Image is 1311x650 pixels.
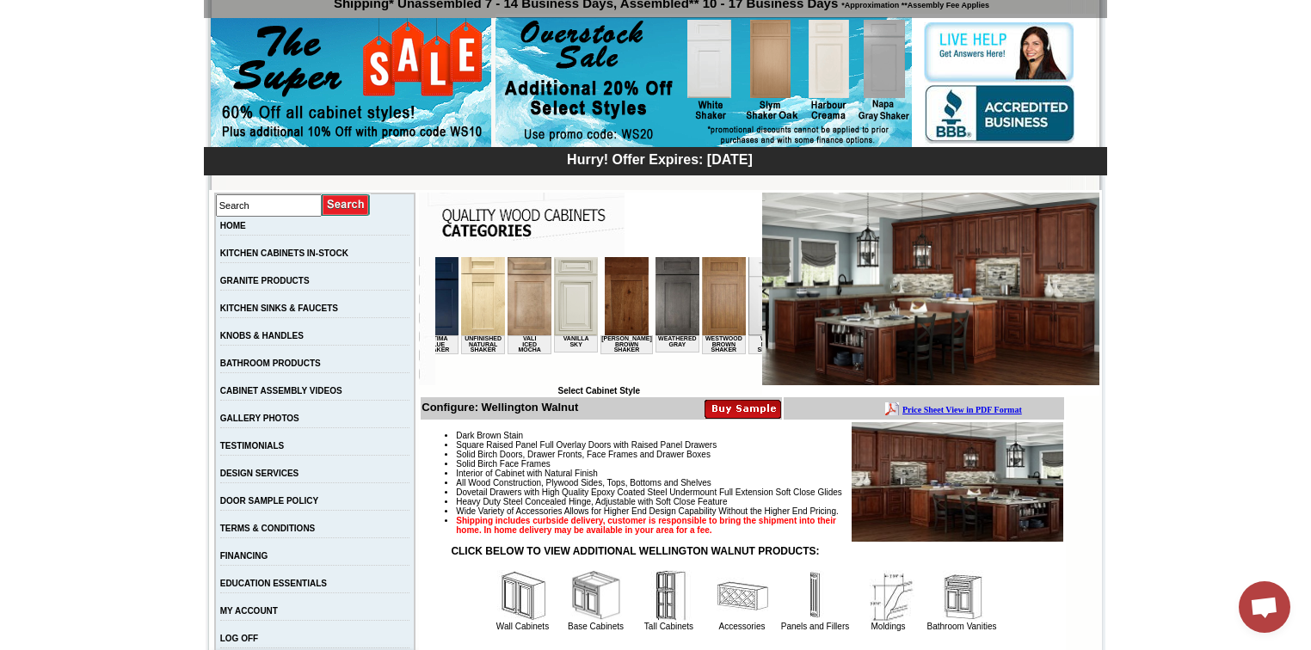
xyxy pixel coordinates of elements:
[3,4,16,18] img: pdf.png
[116,48,119,49] img: spacer.gif
[322,193,371,217] input: Submit
[220,331,304,340] a: KNOBS & HANDLES
[311,48,313,49] img: spacer.gif
[456,516,836,535] strong: Shipping includes curbside delivery, customer is responsible to bring the shipment into their hom...
[456,506,838,516] span: Wide Variety of Accessories Allows for Higher End Design Capability Without the Higher End Pricing.
[267,78,311,97] td: Westwood Brown Shaker
[220,469,299,478] a: DESIGN SERVICES
[781,622,849,631] a: Panels and Fillers
[26,78,70,97] td: Unfinished Natural Shaker
[165,78,218,97] td: [PERSON_NAME] Brown Shaker
[456,440,717,450] span: Square Raised Panel Full Overlay Doors with Raised Panel Drawers
[220,248,348,258] a: KITCHEN CABINETS IN-STOCK
[435,257,762,386] iframe: Browser incompatible
[456,450,711,459] span: Solid Birch Doors, Drawer Fronts, Face Frames and Drawer Boxes
[717,570,768,622] img: Accessories
[570,570,622,622] img: Base Cabinets
[451,545,819,557] strong: CLICK BELOW TO VIEW ADDITIONAL WELLINGTON WALNUT PRODUCTS:
[790,570,841,622] img: Panels and Fillers
[456,487,842,497] span: Dovetail Drawers with High Quality Epoxy Coated Steel Undermount Full Extension Soft Close Glides
[220,551,268,561] a: FINANCING
[220,524,316,533] a: TERMS & CONDITIONS
[852,422,1063,542] img: Product Image
[456,459,550,469] span: Solid Birch Face Frames
[643,570,695,622] img: Tall Cabinets
[927,622,997,631] a: Bathroom Vanities
[863,570,914,622] img: Moldings
[220,276,310,285] a: GRANITE PRODUCTS
[218,48,220,49] img: spacer.gif
[220,441,284,451] a: TESTIMONIALS
[220,359,321,368] a: BATHROOM PRODUCTS
[220,606,278,616] a: MY ACCOUNT
[557,386,640,396] b: Select Cabinet Style
[422,401,578,414] b: Configure: Wellington Walnut
[644,622,693,631] a: Tall Cabinets
[220,579,327,588] a: EDUCATION ESSENTIALS
[719,622,766,631] a: Accessories
[264,48,267,49] img: spacer.gif
[313,78,357,97] td: White Linen Shaker
[762,193,1099,385] img: Wellington Walnut
[220,386,342,396] a: CABINET ASSEMBLY VIDEOS
[119,78,163,95] td: Vanilla Sky
[1239,581,1290,633] a: Open chat
[496,622,549,631] a: Wall Cabinets
[497,570,549,622] img: Wall Cabinets
[456,497,727,506] span: Heavy Duty Steel Concealed Hinge, Adjustable with Soft Close Feature
[871,622,905,631] a: Moldings
[220,78,264,95] td: Weathered Gray
[568,622,624,631] a: Base Cabinets
[212,150,1107,168] div: Hurry! Offer Expires: [DATE]
[70,48,72,49] img: spacer.gif
[456,431,523,440] span: Dark Brown Stain
[72,78,116,97] td: Vali Iced Mocha
[163,48,165,49] img: spacer.gif
[220,304,338,313] a: KITCHEN SINKS & FAUCETS
[23,48,26,49] img: spacer.gif
[20,7,139,16] b: Price Sheet View in PDF Format
[220,221,246,230] a: HOME
[220,634,258,643] a: LOG OFF
[456,469,598,478] span: Interior of Cabinet with Natural Finish
[936,570,988,622] img: Bathroom Vanities
[456,478,711,487] span: All Wood Construction, Plywood Sides, Tops, Bottoms and Shelves
[220,496,318,506] a: DOOR SAMPLE POLICY
[220,414,299,423] a: GALLERY PHOTOS
[20,3,139,17] a: Price Sheet View in PDF Format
